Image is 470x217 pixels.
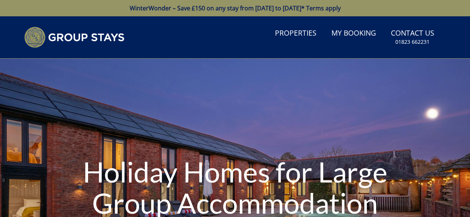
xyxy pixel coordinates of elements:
[395,38,430,46] small: 01823 662231
[388,25,437,49] a: Contact Us01823 662231
[272,25,320,42] a: Properties
[24,27,124,48] img: Group Stays
[328,25,379,42] a: My Booking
